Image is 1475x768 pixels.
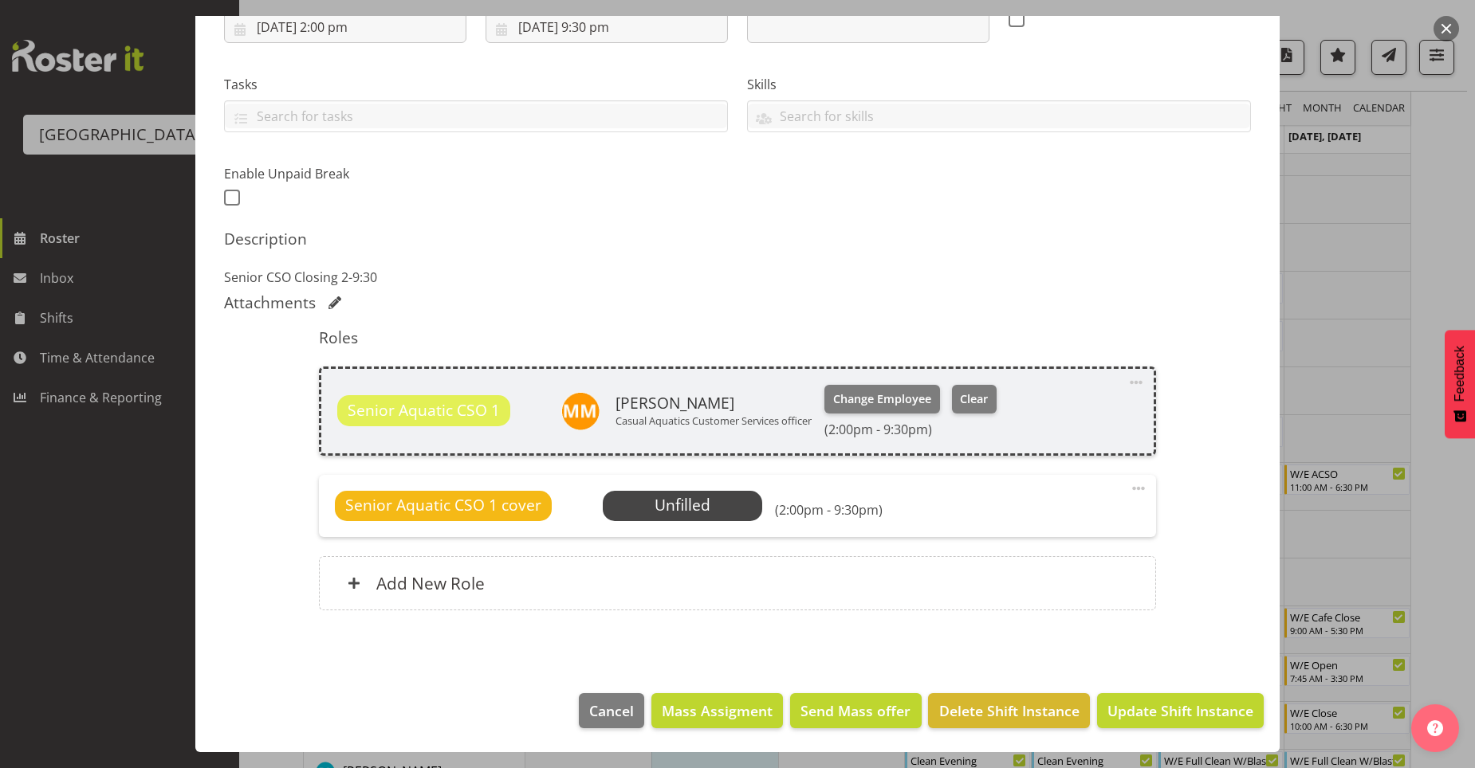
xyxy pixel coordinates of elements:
span: Senior Aquatic CSO 1 cover [345,494,541,517]
label: Skills [747,75,1251,94]
h6: (2:00pm - 9:30pm) [824,421,997,437]
span: Unfilled [655,494,710,515]
label: Enable Unpaid Break [224,164,466,183]
span: Mass Assigment [662,700,773,721]
button: Feedback - Show survey [1445,330,1475,438]
span: Update Shift Instance [1107,700,1253,721]
label: Tasks [224,75,728,94]
h6: [PERSON_NAME] [616,394,812,412]
h6: (2:00pm - 9:30pm) [775,502,883,518]
img: maddison-mason-pine11576.jpg [561,392,600,430]
input: Click to select... [224,11,466,43]
img: help-xxl-2.png [1427,720,1443,736]
button: Change Employee [824,385,940,413]
h5: Description [224,229,1251,249]
span: Cancel [589,700,634,721]
h6: Add New Role [376,573,485,594]
h5: Attachments [224,293,316,312]
span: Delete Shift Instance [939,700,1080,721]
h5: Roles [319,328,1155,347]
button: Mass Assigment [651,693,783,728]
span: Change Employee [833,390,931,408]
span: Send Mass offer [800,700,911,721]
input: Click to select... [486,11,728,43]
span: Senior Aquatic CSO 1 [348,399,500,422]
button: Send Mass offer [790,693,921,728]
button: Clear [952,385,997,413]
input: Search for skills [748,104,1250,128]
p: Senior CSO Closing 2-9:30 [224,268,1251,287]
input: Search for tasks [225,104,727,128]
button: Delete Shift Instance [928,693,1089,728]
button: Update Shift Instance [1097,693,1264,728]
span: Feedback [1453,346,1467,402]
button: Cancel [579,693,644,728]
span: Clear [960,390,988,408]
p: Casual Aquatics Customer Services officer [616,414,812,427]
